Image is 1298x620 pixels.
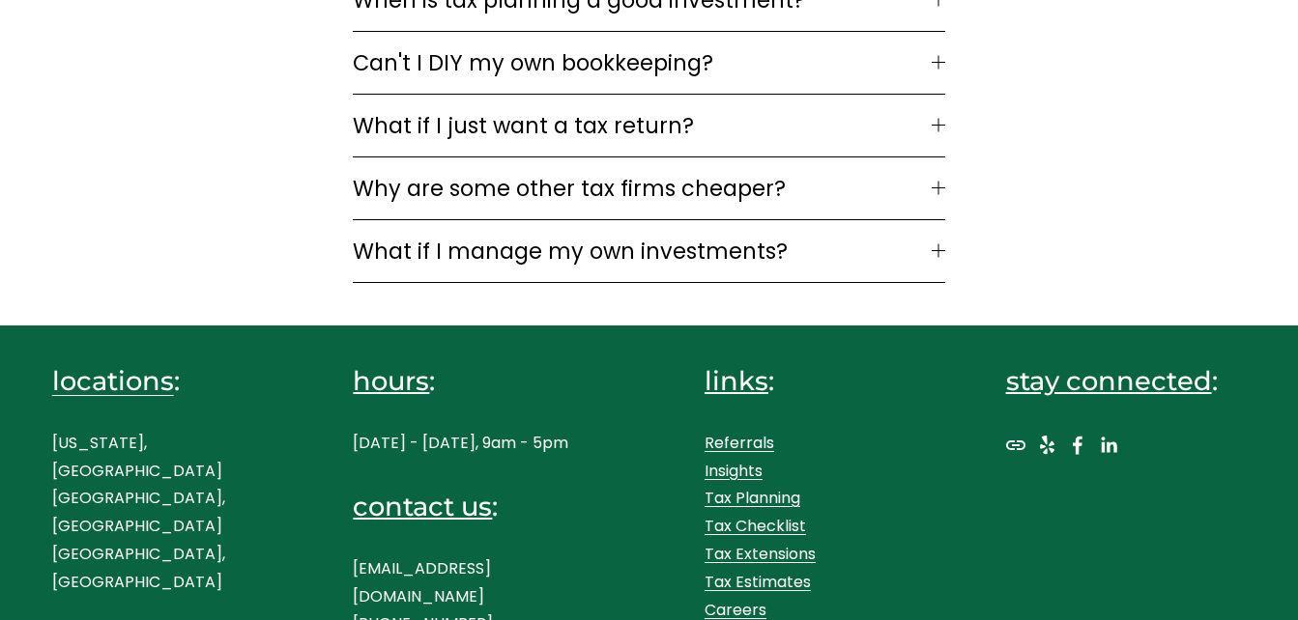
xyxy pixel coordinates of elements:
[353,491,492,522] span: contact us
[1006,363,1247,399] h4: :
[353,365,429,397] span: hours
[705,430,774,458] a: Referrals
[353,363,593,399] h4: :
[1068,436,1087,455] a: Facebook
[353,172,931,205] span: Why are some other tax firms cheaper?
[705,569,811,597] a: Tax Estimates
[1006,365,1212,397] span: stay connected
[705,458,763,486] a: Insights
[353,220,944,282] button: What if I manage my own investments?
[353,46,931,79] span: Can't I DIY my own bookkeeping?
[353,235,931,268] span: What if I manage my own investments?
[353,489,593,524] h4: :
[705,363,945,399] h4: :
[705,485,800,513] a: Tax Planning
[705,365,768,397] span: links
[353,430,593,458] p: [DATE] - [DATE], 9am - 5pm
[353,32,944,94] button: Can't I DIY my own bookkeeping?
[1099,436,1118,455] a: LinkedIn
[705,513,806,541] a: Tax Checklist
[52,430,293,597] p: [US_STATE], [GEOGRAPHIC_DATA] [GEOGRAPHIC_DATA], [GEOGRAPHIC_DATA] [GEOGRAPHIC_DATA], [GEOGRAPHIC...
[353,95,944,156] button: What if I just want a tax return?
[52,363,293,399] h4: :
[705,541,816,569] a: Tax Extensions
[353,109,931,142] span: What if I just want a tax return?
[52,363,174,399] a: locations
[1037,436,1056,455] a: Yelp
[353,157,944,219] button: Why are some other tax firms cheaper?
[1006,436,1025,455] a: URL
